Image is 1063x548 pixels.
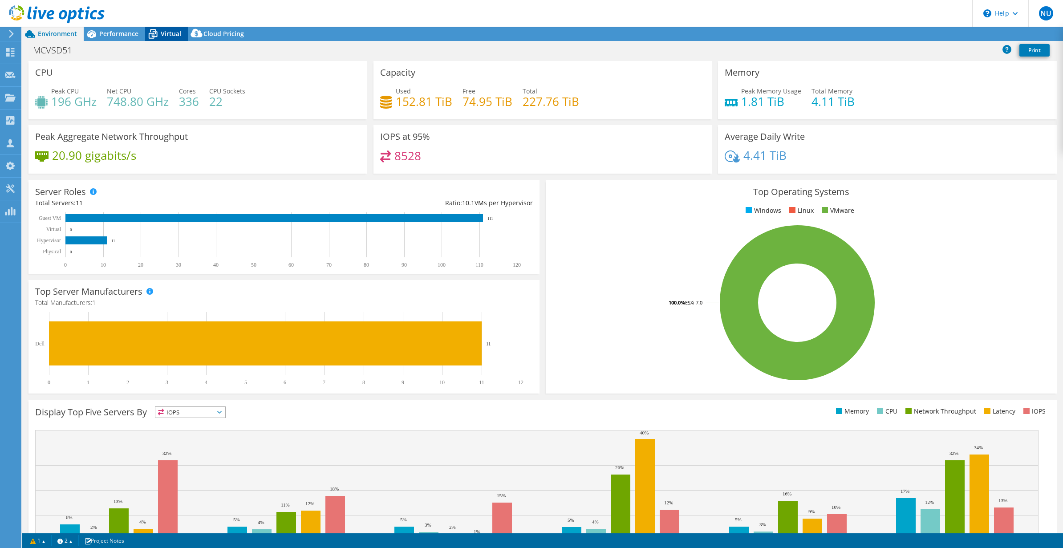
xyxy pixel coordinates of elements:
[162,451,171,456] text: 32%
[832,504,840,510] text: 10%
[90,524,97,530] text: 2%
[87,379,89,386] text: 1
[743,150,787,160] h4: 4.41 TiB
[402,379,404,386] text: 9
[949,451,958,456] text: 32%
[592,519,599,524] text: 4%
[43,248,61,255] text: Physical
[396,87,411,95] span: Used
[76,199,83,207] span: 11
[179,97,199,106] h4: 336
[513,262,521,268] text: 120
[903,406,976,416] li: Network Throughput
[155,407,225,418] span: IOPS
[475,262,483,268] text: 110
[808,509,815,514] text: 9%
[48,379,50,386] text: 0
[982,406,1015,416] li: Latency
[35,132,188,142] h3: Peak Aggregate Network Throughput
[741,87,801,95] span: Peak Memory Usage
[380,132,430,142] h3: IOPS at 95%
[380,68,415,77] h3: Capacity
[161,29,181,38] span: Virtual
[743,206,781,215] li: Windows
[783,491,791,496] text: 16%
[107,87,131,95] span: Net CPU
[759,522,766,527] text: 3%
[166,379,168,386] text: 3
[126,379,129,386] text: 2
[364,262,369,268] text: 80
[66,515,73,520] text: 6%
[70,227,72,232] text: 0
[474,529,480,534] text: 1%
[402,262,407,268] text: 90
[209,87,245,95] span: CPU Sockets
[176,262,181,268] text: 30
[78,535,130,546] a: Project Notes
[396,97,452,106] h4: 152.81 TiB
[998,498,1007,503] text: 13%
[462,199,475,207] span: 10.1
[101,262,106,268] text: 10
[615,465,624,470] text: 26%
[568,517,574,523] text: 5%
[35,298,533,308] h4: Total Manufacturers:
[326,262,332,268] text: 70
[35,198,284,208] div: Total Servers:
[787,206,814,215] li: Linux
[205,379,207,386] text: 4
[725,68,759,77] h3: Memory
[29,45,86,55] h1: MCVSD51
[463,97,512,106] h4: 74.95 TiB
[425,522,431,528] text: 3%
[741,97,801,106] h4: 1.81 TiB
[394,151,421,161] h4: 8528
[901,488,909,494] text: 17%
[875,406,897,416] li: CPU
[305,501,314,506] text: 12%
[35,287,142,296] h3: Top Server Manufacturers
[983,9,991,17] svg: \n
[35,187,86,197] h3: Server Roles
[213,262,219,268] text: 40
[99,29,138,38] span: Performance
[138,262,143,268] text: 20
[284,379,286,386] text: 6
[518,379,523,386] text: 12
[38,29,77,38] span: Environment
[330,486,339,491] text: 18%
[284,198,533,208] div: Ratio: VMs per Hypervisor
[251,262,256,268] text: 50
[24,535,52,546] a: 1
[244,379,247,386] text: 5
[974,445,983,450] text: 34%
[114,499,122,504] text: 13%
[439,379,445,386] text: 10
[487,216,493,221] text: 111
[39,215,61,221] text: Guest VM
[438,262,446,268] text: 100
[35,341,45,347] text: Dell
[64,262,67,268] text: 0
[820,206,854,215] li: VMware
[288,262,294,268] text: 60
[497,493,506,498] text: 15%
[52,150,136,160] h4: 20.90 gigabits/s
[179,87,196,95] span: Cores
[685,299,702,306] tspan: ESXi 7.0
[46,226,61,232] text: Virtual
[51,97,97,106] h4: 196 GHz
[725,132,805,142] h3: Average Daily Write
[37,237,61,244] text: Hypervisor
[735,517,742,522] text: 5%
[258,520,264,525] text: 4%
[669,299,685,306] tspan: 100.0%
[233,517,240,522] text: 5%
[362,379,365,386] text: 8
[1039,6,1053,20] span: NU
[811,97,855,106] h4: 4.11 TiB
[834,406,869,416] li: Memory
[664,500,673,505] text: 12%
[70,250,72,254] text: 0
